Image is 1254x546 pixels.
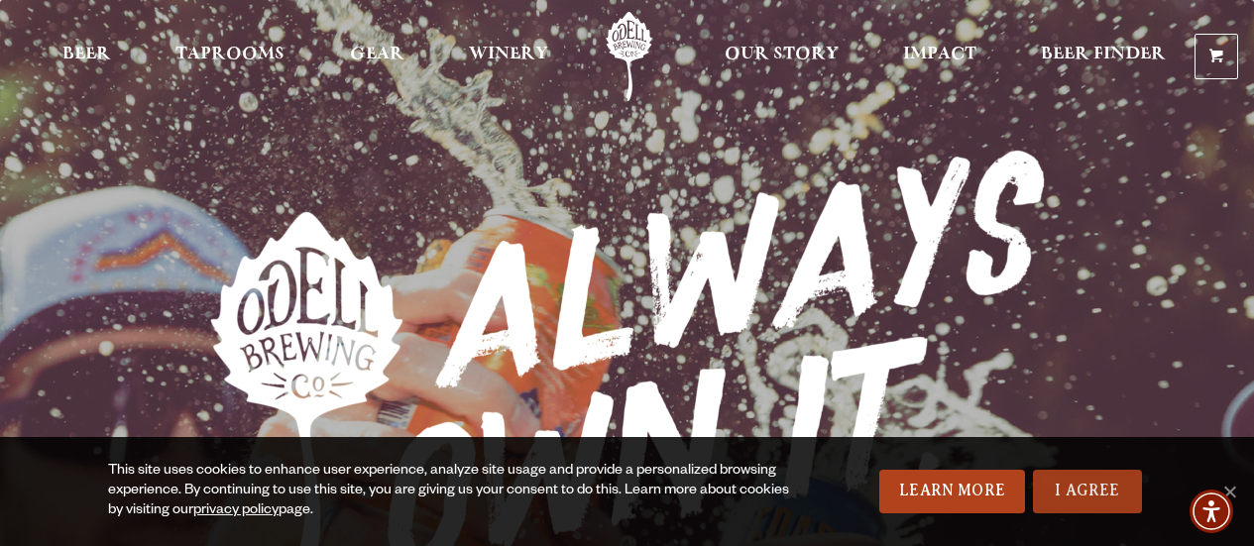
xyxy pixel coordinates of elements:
a: privacy policy [193,503,279,519]
div: Accessibility Menu [1190,490,1233,533]
span: Gear [350,47,404,62]
span: Impact [903,47,976,62]
a: Taprooms [163,12,297,101]
a: Impact [890,12,989,101]
a: I Agree [1033,470,1142,513]
span: Beer Finder [1041,47,1166,62]
a: Learn More [879,470,1025,513]
a: Odell Home [592,12,666,101]
div: This site uses cookies to enhance user experience, analyze site usage and provide a personalized ... [108,462,801,521]
a: Beer [50,12,124,101]
span: Winery [469,47,548,62]
a: Winery [456,12,561,101]
span: Beer [62,47,111,62]
span: Our Story [725,47,839,62]
a: Our Story [712,12,852,101]
span: Taprooms [175,47,285,62]
a: Gear [337,12,417,101]
a: Beer Finder [1028,12,1179,101]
